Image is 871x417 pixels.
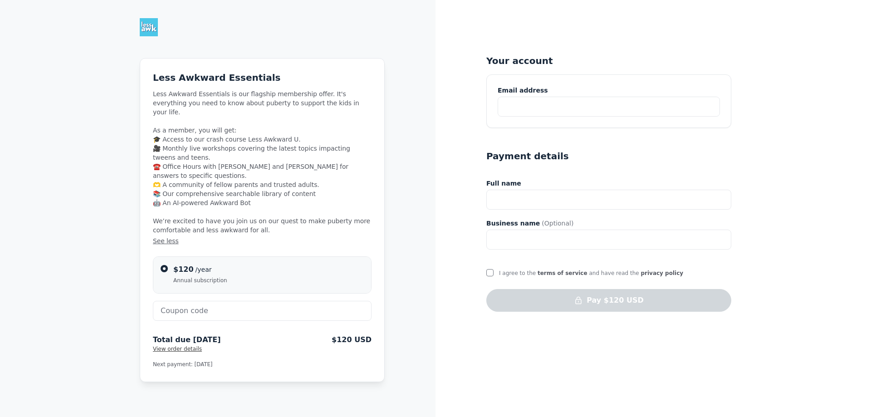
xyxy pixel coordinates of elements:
[486,150,569,162] h5: Payment details
[332,335,372,344] span: $120 USD
[538,270,587,276] a: terms of service
[153,236,372,245] button: See less
[153,346,202,352] span: View order details
[173,277,227,284] span: Annual subscription
[161,265,168,272] input: $120/yearAnnual subscription
[486,54,731,67] h5: Your account
[173,265,194,274] span: $120
[542,219,573,228] span: (Optional)
[153,360,372,369] p: Next payment: [DATE]
[196,266,212,273] span: /year
[498,86,548,95] span: Email address
[486,289,731,312] button: Pay $120 USD
[153,335,220,344] span: Total due [DATE]
[153,89,372,245] span: Less Awkward Essentials is our flagship membership offer. It's everything you need to know about ...
[153,301,372,321] input: Coupon code
[641,270,683,276] a: privacy policy
[486,219,540,228] span: Business name
[153,345,202,353] button: View order details
[486,179,521,188] span: Full name
[499,270,683,276] span: I agree to the and have read the
[153,72,280,83] span: Less Awkward Essentials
